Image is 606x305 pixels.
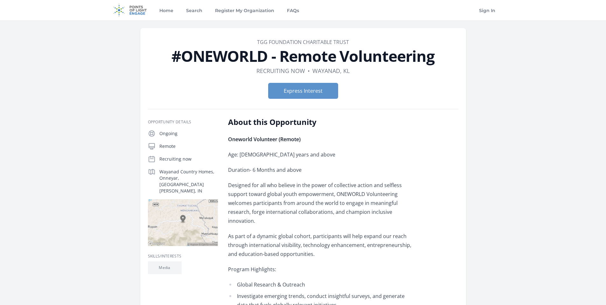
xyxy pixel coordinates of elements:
h1: #ONEWORLD - Remote Volunteering [148,48,458,64]
p: Age: [DEMOGRAPHIC_DATA] years and above [228,150,414,159]
li: Media [148,261,182,274]
h3: Opportunity Details [148,120,218,125]
p: Program Highlights: [228,265,414,274]
p: Wayanad Country Homes, Onneyar, [GEOGRAPHIC_DATA][PERSON_NAME], IN [159,169,218,194]
button: Express Interest [268,83,338,99]
h2: About this Opportunity [228,117,414,127]
p: Remote [159,143,218,149]
p: Designed for all who believe in the power of collective action and selfless support toward global... [228,181,414,225]
dd: Wayanad, KL [312,66,350,75]
div: • [308,66,310,75]
dd: Recruiting now [256,66,305,75]
p: Ongoing [159,130,218,137]
p: Recruiting now [159,156,218,162]
img: Map [148,199,218,246]
p: As part of a dynamic global cohort, participants will help expand our reach through international... [228,232,414,258]
h3: Skills/Interests [148,254,218,259]
strong: Oneworld Volunteer (Remote) [228,136,301,143]
li: Global Research & Outreach [228,280,414,289]
a: TGG Foundation Charitable Trust [257,39,349,46]
p: Duration- 6 Months and above [228,165,414,174]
